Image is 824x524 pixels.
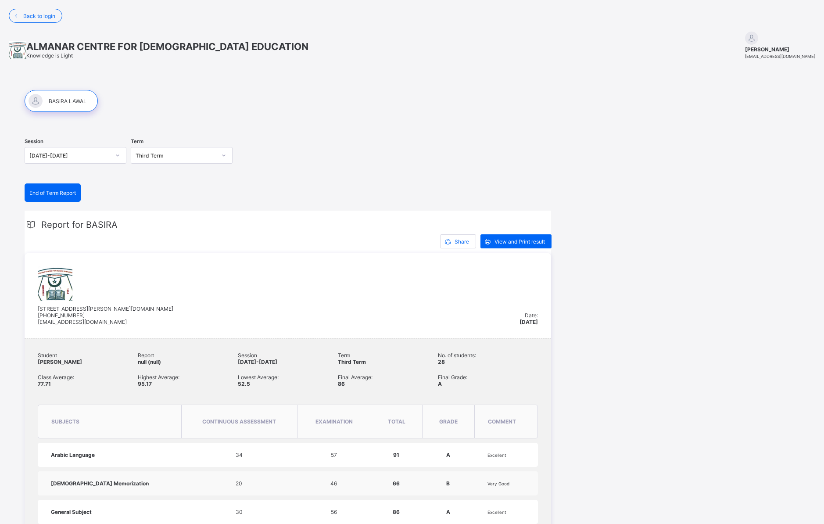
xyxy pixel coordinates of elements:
span: Term [338,352,438,359]
span: grade [439,418,458,425]
span: Back to login [23,13,55,19]
span: comment [488,418,516,425]
span: View and Print result [494,238,545,245]
span: Final Average: [338,374,438,380]
span: Term [131,138,143,144]
span: End of Term Report [29,190,76,196]
span: Excellent [487,510,506,515]
div: Third Term [136,152,216,159]
div: [DATE]-[DATE] [29,152,110,159]
span: Continuous Assessment [202,418,276,425]
span: Session [238,352,338,359]
span: total [388,418,405,425]
span: [DATE]-[DATE] [238,359,277,365]
span: 28 [438,359,445,365]
span: ALMANAR CENTRE FOR [DEMOGRAPHIC_DATA] EDUCATION [26,41,308,52]
span: No. of students: [438,352,538,359]
span: 86 [338,380,345,387]
span: 95.17 [138,380,152,387]
span: General Subject [51,509,92,515]
img: School logo [9,41,26,59]
img: almanartahfeez.png [38,266,72,301]
span: 86 [393,509,400,515]
span: A [438,380,442,387]
span: [EMAIL_ADDRESS][DOMAIN_NAME] [745,54,815,59]
span: Examination [315,418,353,425]
span: [PERSON_NAME] [745,46,815,53]
span: [PERSON_NAME] [38,359,82,365]
span: Final Grade: [438,374,538,380]
span: 56 [331,509,337,515]
span: A [446,452,450,458]
span: Excellent [487,452,506,458]
span: 30 [236,509,243,515]
span: 66 [393,480,400,487]
span: null (null) [138,359,161,365]
span: 34 [236,452,243,458]
span: Student [38,352,138,359]
span: 20 [236,480,242,487]
span: 52.5 [238,380,250,387]
span: Lowest Average: [238,374,338,380]
span: Session [25,138,43,144]
span: Highest Average: [138,374,238,380]
span: Report [138,352,238,359]
span: 57 [331,452,337,458]
span: [DEMOGRAPHIC_DATA] Memorization [51,480,149,487]
span: B [446,480,450,487]
span: [DATE] [519,319,538,325]
span: Knowledge is Light [26,52,73,59]
span: A [446,509,450,515]
span: 46 [330,480,337,487]
span: Report for BASIRA [41,219,118,230]
span: subjects [51,418,79,425]
span: [STREET_ADDRESS][PERSON_NAME][DOMAIN_NAME] [PHONE_NUMBER] [EMAIL_ADDRESS][DOMAIN_NAME] [38,305,173,325]
span: 91 [393,452,399,458]
img: default.svg [745,32,758,45]
span: Very Good [487,481,509,486]
span: Arabic Language [51,452,95,458]
span: Date: [525,312,538,319]
span: Share [455,238,469,245]
span: Class Average: [38,374,138,380]
span: Third Term [338,359,366,365]
span: 77.71 [38,380,51,387]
